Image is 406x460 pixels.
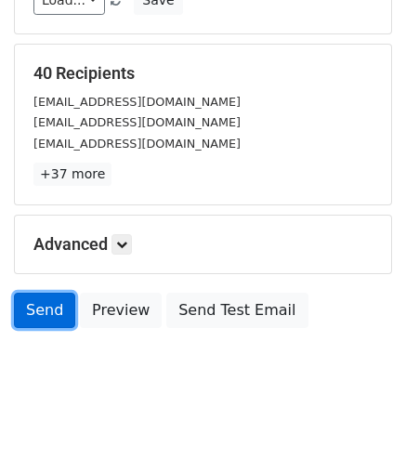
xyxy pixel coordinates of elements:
a: Send Test Email [166,293,308,328]
a: Preview [80,293,162,328]
iframe: Chat Widget [313,371,406,460]
small: [EMAIL_ADDRESS][DOMAIN_NAME] [33,115,241,129]
h5: 40 Recipients [33,63,373,84]
small: [EMAIL_ADDRESS][DOMAIN_NAME] [33,95,241,109]
small: [EMAIL_ADDRESS][DOMAIN_NAME] [33,137,241,151]
a: +37 more [33,163,111,186]
h5: Advanced [33,234,373,255]
a: Send [14,293,75,328]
